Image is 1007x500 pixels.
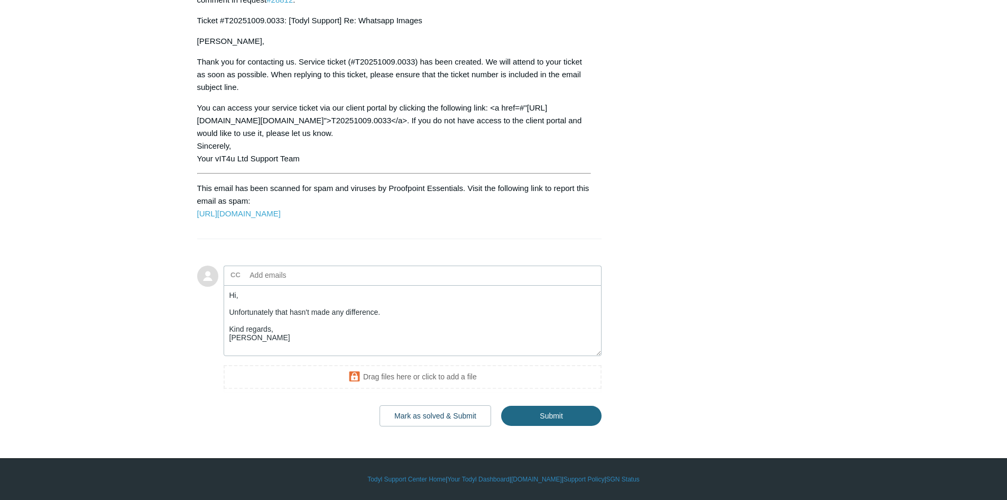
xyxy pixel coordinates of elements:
[197,35,592,48] p: [PERSON_NAME],
[197,102,592,165] p: You can access your service ticket via our client portal by clicking the following link: <a href=...
[230,267,241,283] label: CC
[606,475,640,484] a: SGN Status
[246,267,359,283] input: Add emails
[197,475,810,484] div: | | | |
[380,405,491,426] button: Mark as solved & Submit
[563,475,604,484] a: Support Policy
[501,406,602,426] input: Submit
[197,14,592,27] p: Ticket #T20251009.0033: [Todyl Support] Re: Whatsapp Images
[197,56,592,94] p: Thank you for contacting us. Service ticket (#T20251009.0033) has been created. We will attend to...
[447,475,509,484] a: Your Todyl Dashboard
[367,475,446,484] a: Todyl Support Center Home
[197,209,281,218] a: [URL][DOMAIN_NAME]
[224,285,602,357] textarea: Add your reply
[197,182,592,220] p: This email has been scanned for spam and viruses by Proofpoint Essentials. Visit the following li...
[511,475,562,484] a: [DOMAIN_NAME]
